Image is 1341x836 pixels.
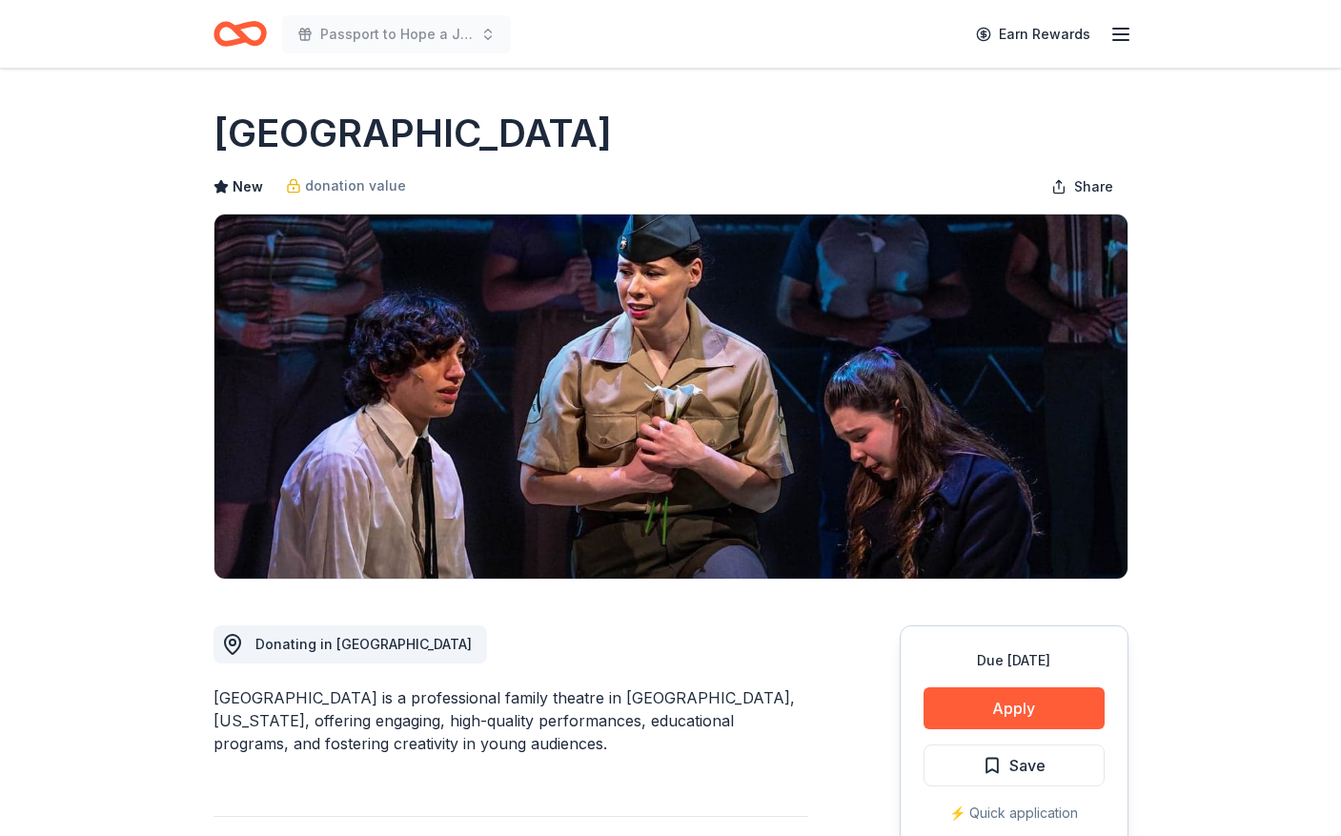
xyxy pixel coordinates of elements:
span: Donating in [GEOGRAPHIC_DATA] [255,636,472,652]
button: Apply [924,687,1105,729]
a: donation value [286,174,406,197]
button: Share [1036,168,1128,206]
span: donation value [305,174,406,197]
a: Home [213,11,267,56]
button: Save [924,744,1105,786]
span: New [233,175,263,198]
button: Passport to Hope a Journey of Progress [282,15,511,53]
div: [GEOGRAPHIC_DATA] is a professional family theatre in [GEOGRAPHIC_DATA], [US_STATE], offering eng... [213,686,808,755]
span: Passport to Hope a Journey of Progress [320,23,473,46]
div: ⚡️ Quick application [924,802,1105,825]
h1: [GEOGRAPHIC_DATA] [213,107,612,160]
img: Image for Orlando Repertory Theatre [214,214,1128,579]
span: Share [1074,175,1113,198]
div: Due [DATE] [924,649,1105,672]
a: Earn Rewards [965,17,1102,51]
span: Save [1009,753,1046,778]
